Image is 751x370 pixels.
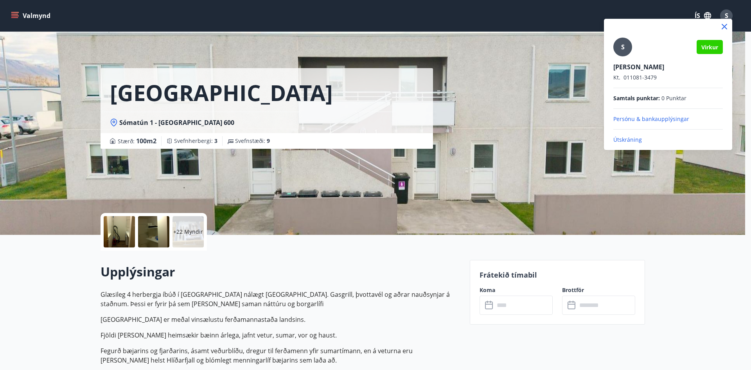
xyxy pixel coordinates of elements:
p: [PERSON_NAME] [613,63,723,71]
p: Persónu & bankaupplýsingar [613,115,723,123]
span: 0 Punktar [661,94,686,102]
p: 011081-3479 [613,74,723,81]
span: Kt. [613,74,620,81]
span: Virkur [701,43,718,51]
span: S [621,43,625,51]
span: Samtals punktar : [613,94,660,102]
p: Útskráning [613,136,723,144]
